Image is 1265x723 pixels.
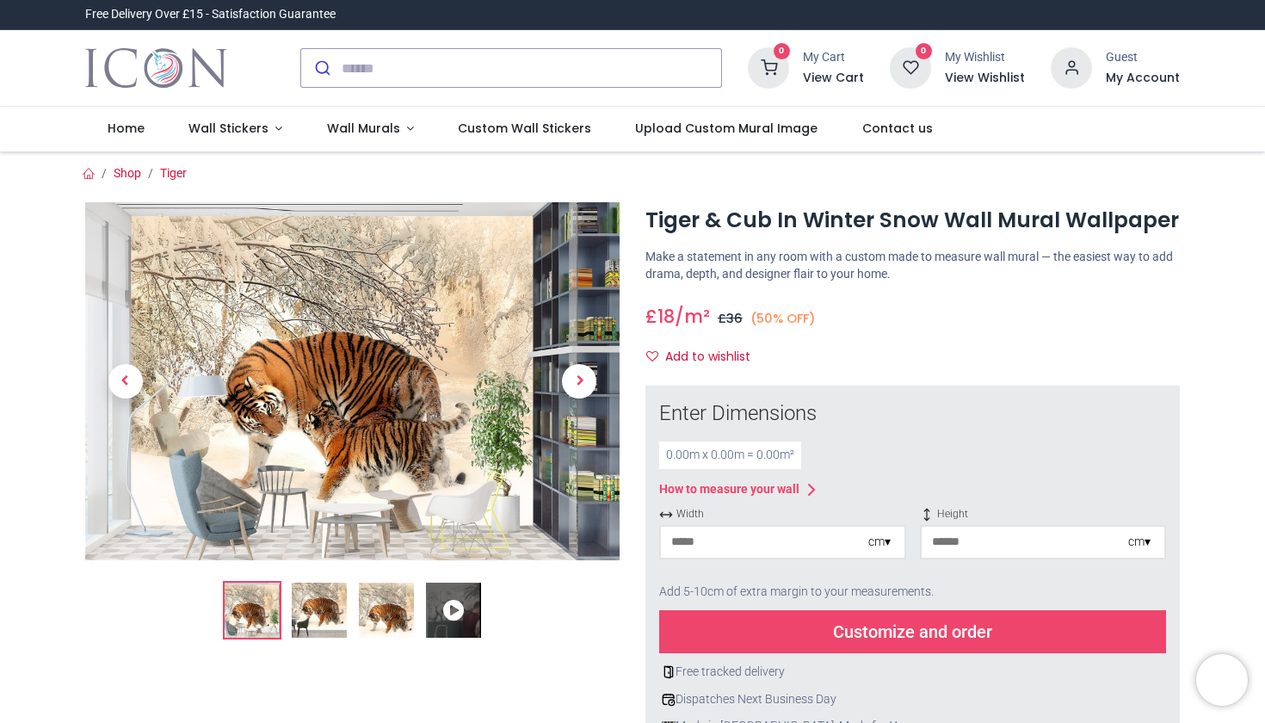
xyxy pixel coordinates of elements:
span: Wall Murals [327,120,400,137]
a: Shop [114,166,141,180]
div: My Wishlist [945,49,1025,66]
a: Previous [85,256,165,507]
iframe: Customer reviews powered by Trustpilot [818,6,1180,23]
span: Upload Custom Mural Image [635,120,818,137]
span: Contact us [862,120,933,137]
img: Tiger & Cub In Winter Snow Wall Mural Wallpaper [85,202,620,560]
div: Add 5-10cm of extra margin to your measurements. [659,573,1166,611]
iframe: Brevo live chat [1196,654,1248,706]
a: Tiger [160,166,187,180]
a: 0 [890,60,931,74]
a: 0 [748,60,789,74]
img: Tiger & Cub In Winter Snow Wall Mural Wallpaper [225,583,280,638]
img: Icon Wall Stickers [85,44,227,92]
div: Enter Dimensions [659,399,1166,429]
sup: 0 [774,43,790,59]
a: View Cart [803,70,864,87]
button: Submit [301,49,342,87]
a: Next [540,256,620,507]
span: £ [718,310,743,327]
div: Free tracked delivery [659,664,1166,681]
span: Previous [108,364,143,399]
div: cm ▾ [868,534,891,551]
sup: 0 [916,43,932,59]
span: 36 [726,310,743,327]
span: £ [645,304,675,329]
img: WS-51143-03 [359,583,414,638]
img: WS-51143-02 [292,583,347,638]
a: View Wishlist [945,70,1025,87]
a: My Account [1106,70,1180,87]
span: Next [562,364,596,399]
h1: Tiger & Cub In Winter Snow Wall Mural Wallpaper [645,206,1180,235]
a: Wall Murals [305,107,436,151]
small: (50% OFF) [750,310,816,328]
span: Width [659,507,906,522]
button: Add to wishlistAdd to wishlist [645,343,765,372]
div: Dispatches Next Business Day [659,691,1166,708]
span: Home [108,120,145,137]
div: Free Delivery Over £15 - Satisfaction Guarantee [85,6,336,23]
div: Guest [1106,49,1180,66]
a: Logo of Icon Wall Stickers [85,44,227,92]
span: /m² [675,304,710,329]
span: Height [920,507,1167,522]
span: 18 [657,304,675,329]
div: cm ▾ [1128,534,1151,551]
span: Custom Wall Stickers [458,120,591,137]
i: Add to wishlist [646,350,658,362]
p: Make a statement in any room with a custom made to measure wall mural — the easiest way to add dr... [645,249,1180,282]
span: Wall Stickers [188,120,268,137]
a: Wall Stickers [166,107,305,151]
div: How to measure your wall [659,481,799,498]
div: My Cart [803,49,864,66]
div: 0.00 m x 0.00 m = 0.00 m² [659,442,801,469]
div: Customize and order [659,610,1166,653]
